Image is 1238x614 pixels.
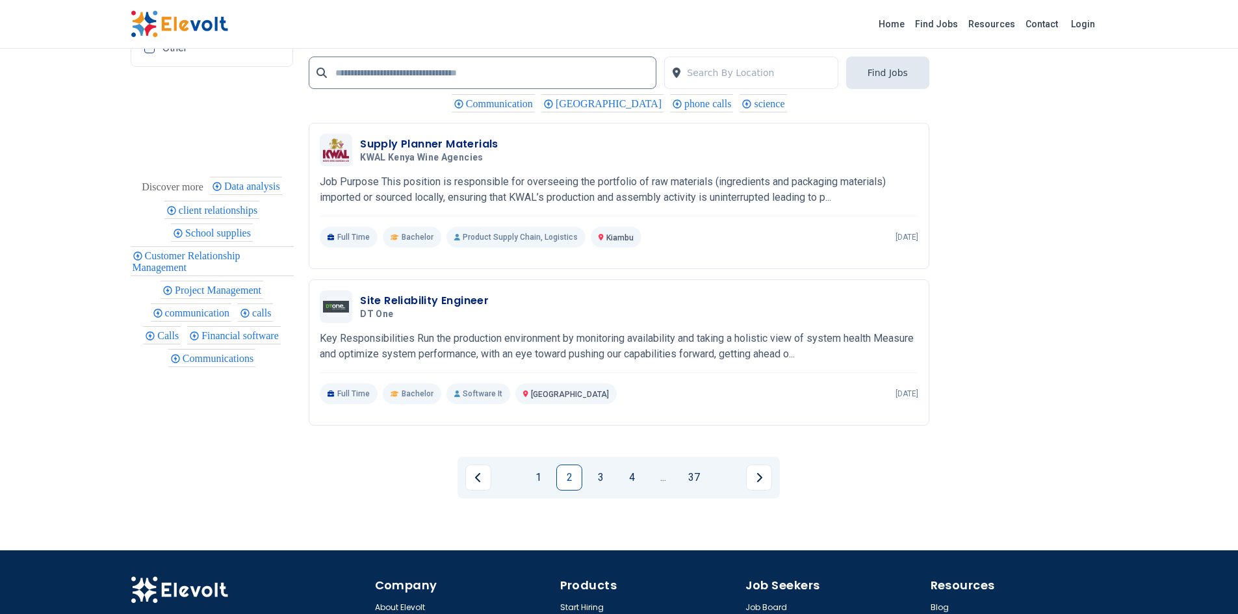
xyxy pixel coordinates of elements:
[1173,552,1238,614] iframe: Chat Widget
[452,94,535,112] div: Communication
[238,303,273,322] div: calls
[375,576,552,595] h4: Company
[320,331,918,362] p: Key Responsibilities Run the production environment by monitoring availability and taking a holis...
[165,307,234,318] span: communication
[896,232,918,242] p: [DATE]
[151,303,232,322] div: communication
[201,330,283,341] span: Financial software
[210,177,282,195] div: Data analysis
[560,602,604,613] a: Start Hiring
[650,465,676,491] a: Jump forward
[873,14,910,34] a: Home
[360,293,489,309] h3: Site Reliability Engineer
[187,326,281,344] div: Financial software
[252,307,275,318] span: calls
[931,602,949,613] a: Blog
[619,465,645,491] a: Page 4
[556,98,665,109] span: [GEOGRAPHIC_DATA]
[402,389,433,399] span: Bachelor
[161,281,263,299] div: Project Management
[323,138,349,162] img: KWAL Kenya Wine Agencies
[360,309,393,320] span: DT One
[320,134,918,248] a: KWAL Kenya Wine AgenciesSupply Planner MaterialsKWAL Kenya Wine AgenciesJob Purpose This position...
[224,181,284,192] span: Data analysis
[684,98,735,109] span: phone calls
[183,353,257,364] span: Communications
[179,205,261,216] span: client relationships
[131,576,228,604] img: Elevolt
[1063,11,1103,37] a: Login
[465,465,491,491] a: Previous page
[945,67,1108,457] iframe: Advertisement
[556,465,582,491] a: Page 2 is your current page
[896,389,918,399] p: [DATE]
[606,233,634,242] span: Kiambu
[670,94,733,112] div: phone calls
[754,98,788,109] span: science
[360,136,498,152] h3: Supply Planner Materials
[746,465,772,491] a: Next page
[681,465,707,491] a: Page 37
[740,94,786,112] div: science
[402,232,433,242] span: Bachelor
[185,227,255,238] span: School supplies
[531,390,609,399] span: [GEOGRAPHIC_DATA]
[323,301,349,313] img: DT One
[320,227,378,248] p: Full Time
[320,383,378,404] p: Full Time
[931,576,1108,595] h4: Resources
[465,465,772,491] ul: Pagination
[171,224,253,242] div: School supplies
[143,326,181,344] div: Calls
[446,227,586,248] p: Product Supply Chain, Logistics
[846,57,929,89] button: Find Jobs
[541,94,664,112] div: Nairobi
[320,174,918,205] p: Job Purpose This position is responsible for overseeing the portfolio of raw materials (ingredien...
[1020,14,1063,34] a: Contact
[525,465,551,491] a: Page 1
[745,576,923,595] h4: Job Seekers
[131,246,294,276] div: Customer Relationship Management
[157,330,183,341] span: Calls
[133,250,240,273] span: Customer Relationship Management
[745,602,787,613] a: Job Board
[466,98,537,109] span: Communication
[168,349,255,367] div: Communications
[587,465,613,491] a: Page 3
[162,43,187,53] span: Other
[360,152,483,164] span: KWAL Kenya Wine Agencies
[164,201,259,219] div: client relationships
[446,383,510,404] p: Software It
[963,14,1020,34] a: Resources
[131,10,228,38] img: Elevolt
[142,178,203,196] div: These are topics related to the article that might interest you
[175,285,265,296] span: Project Management
[560,576,738,595] h4: Products
[320,290,918,404] a: DT OneSite Reliability EngineerDT OneKey Responsibilities Run the production environment by monit...
[375,602,425,613] a: About Elevolt
[910,14,963,34] a: Find Jobs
